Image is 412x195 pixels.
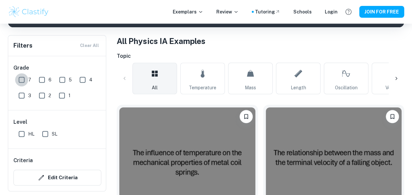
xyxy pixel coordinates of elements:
[28,92,31,99] span: 3
[240,110,253,123] button: Please log in to bookmark exemplars
[13,41,32,50] h6: Filters
[189,84,216,91] span: Temperature
[359,6,404,18] button: JOIN FOR FREE
[291,84,306,91] span: Length
[335,84,358,91] span: Oscillation
[28,130,34,138] span: HL
[255,8,280,15] a: Tutoring
[216,8,239,15] p: Review
[52,130,57,138] span: SL
[8,5,49,18] img: Clastify logo
[173,8,203,15] p: Exemplars
[13,170,101,185] button: Edit Criteria
[117,52,404,60] h6: Topic
[69,76,72,83] span: 5
[245,84,256,91] span: Mass
[385,84,402,91] span: Velocity
[343,6,354,17] button: Help and Feedback
[13,157,33,164] h6: Criteria
[89,76,92,83] span: 4
[49,92,51,99] span: 2
[117,35,404,47] h1: All Physics IA Examples
[69,92,70,99] span: 1
[13,64,101,72] h6: Grade
[293,8,312,15] a: Schools
[152,84,158,91] span: All
[325,8,338,15] a: Login
[13,118,101,126] h6: Level
[28,76,31,83] span: 7
[49,76,51,83] span: 6
[386,110,399,123] button: Please log in to bookmark exemplars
